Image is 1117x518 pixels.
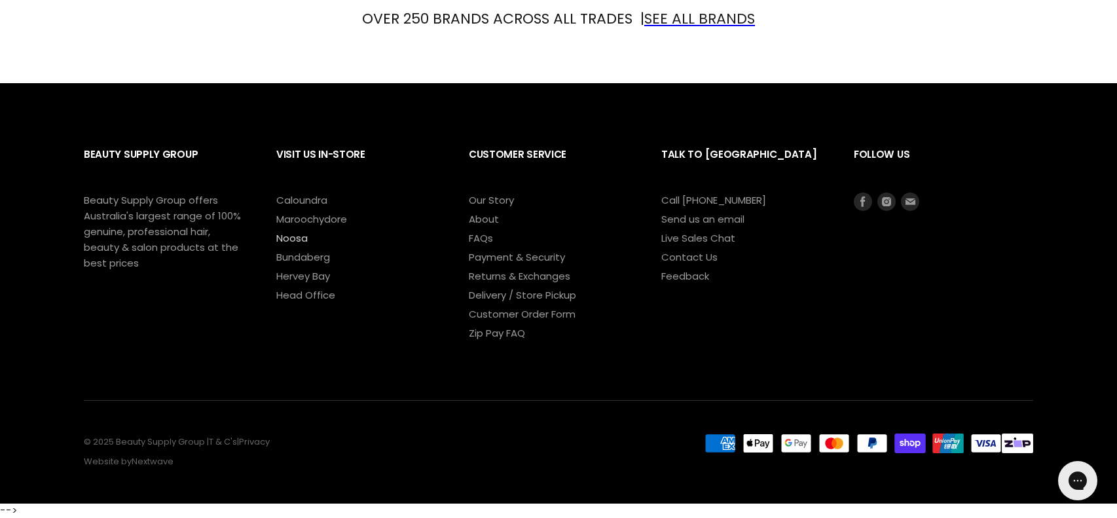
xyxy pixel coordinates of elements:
[276,269,330,283] a: Hervey Bay
[469,231,493,245] a: FAQs
[362,9,644,29] font: OVER 250 BRANDS ACROSS ALL TRADES |
[276,250,330,264] a: Bundaberg
[84,138,250,193] h2: Beauty Supply Group
[239,435,270,448] a: Privacy
[661,231,735,245] a: Live Sales Chat
[661,250,718,264] a: Contact Us
[1052,456,1104,505] iframe: Gorgias live chat messenger
[661,193,766,207] a: Call [PHONE_NUMBER]
[469,138,635,193] h2: Customer Service
[469,193,514,207] a: Our Story
[84,193,241,271] p: Beauty Supply Group offers Australia's largest range of 100% genuine, professional hair, beauty &...
[661,212,744,226] a: Send us an email
[276,193,327,207] a: Caloundra
[209,435,237,448] a: T & C's
[661,269,709,283] a: Feedback
[1002,434,1033,453] img: footer-tile-new.png
[469,269,570,283] a: Returns & Exchanges
[661,138,828,193] h2: Talk to [GEOGRAPHIC_DATA]
[276,138,443,193] h2: Visit Us In-Store
[469,307,576,321] a: Customer Order Form
[854,138,1033,193] h2: Follow us
[469,212,499,226] a: About
[276,231,308,245] a: Noosa
[132,455,174,468] a: Nextwave
[276,212,347,226] a: Maroochydore
[276,288,335,302] a: Head Office
[84,437,646,467] p: © 2025 Beauty Supply Group | | Website by
[644,9,755,29] a: SEE ALL BRANDS
[469,326,525,340] a: Zip Pay FAQ
[469,250,565,264] a: Payment & Security
[469,288,576,302] a: Delivery / Store Pickup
